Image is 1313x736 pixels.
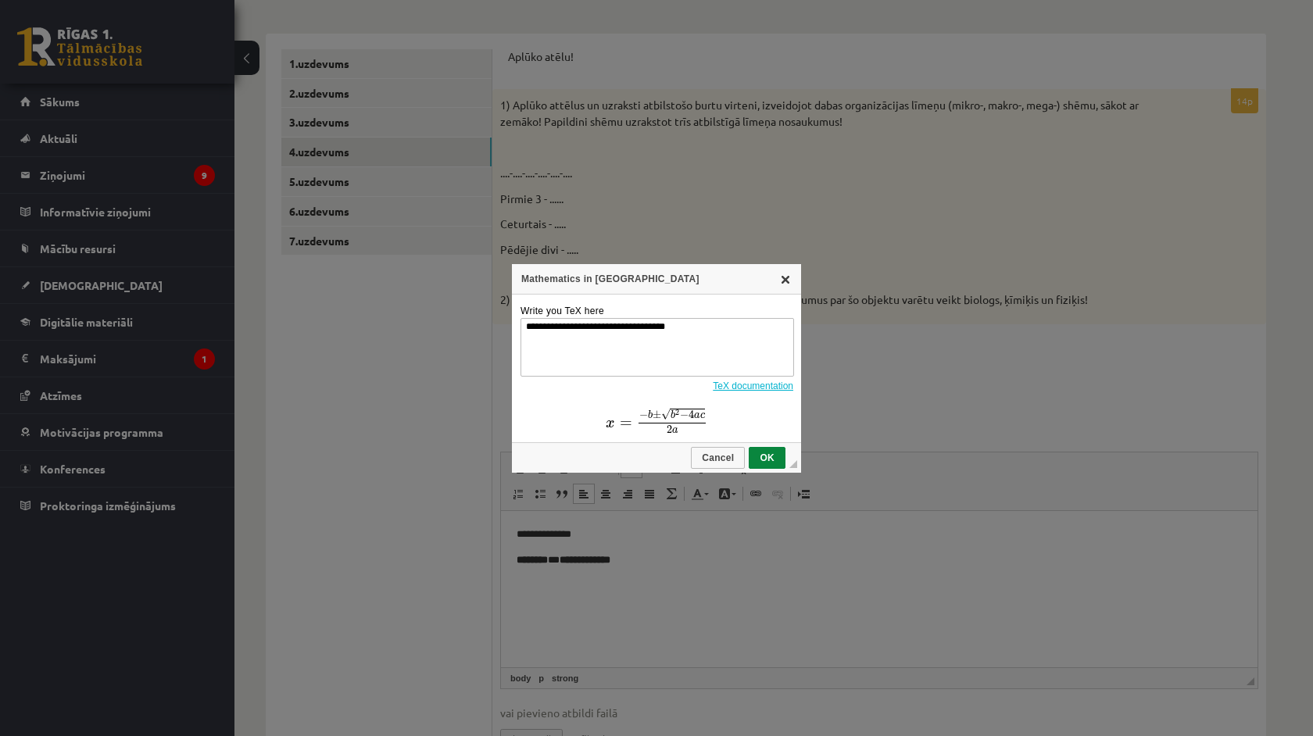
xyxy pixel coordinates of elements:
[692,452,743,463] span: Cancel
[61,19,66,27] span: 2
[34,5,42,13] span: −
[83,4,88,12] span: 4
[70,2,73,8] span: 2
[779,273,792,285] a: Close
[55,2,65,13] span: √
[42,3,47,13] span: b
[691,447,745,469] a: Cancel
[750,452,784,463] span: OK
[521,305,604,316] label: Write you TeX here
[47,4,55,12] span: ±
[66,22,73,27] span: a
[88,7,95,13] span: a
[16,16,741,57] body: Rich Text Editor, wiswyg-editor-user-answer-47024944194540
[14,14,27,20] span: =
[749,447,785,469] a: OK
[74,5,83,13] span: −
[95,6,99,13] span: c
[65,3,70,13] span: b
[713,381,793,391] a: TeX documentation
[789,460,797,468] div: Drag to resize
[512,264,801,295] div: Mathematics in [GEOGRAPHIC_DATA]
